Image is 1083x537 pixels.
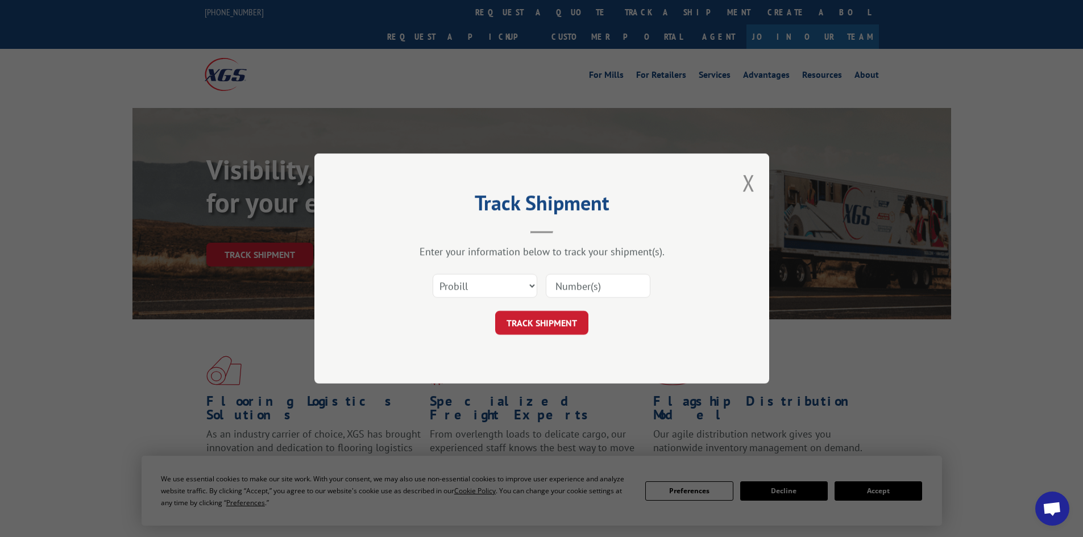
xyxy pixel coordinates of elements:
div: Open chat [1035,492,1069,526]
div: Enter your information below to track your shipment(s). [371,245,712,258]
h2: Track Shipment [371,195,712,217]
button: Close modal [742,168,755,198]
button: TRACK SHIPMENT [495,311,588,335]
input: Number(s) [546,274,650,298]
